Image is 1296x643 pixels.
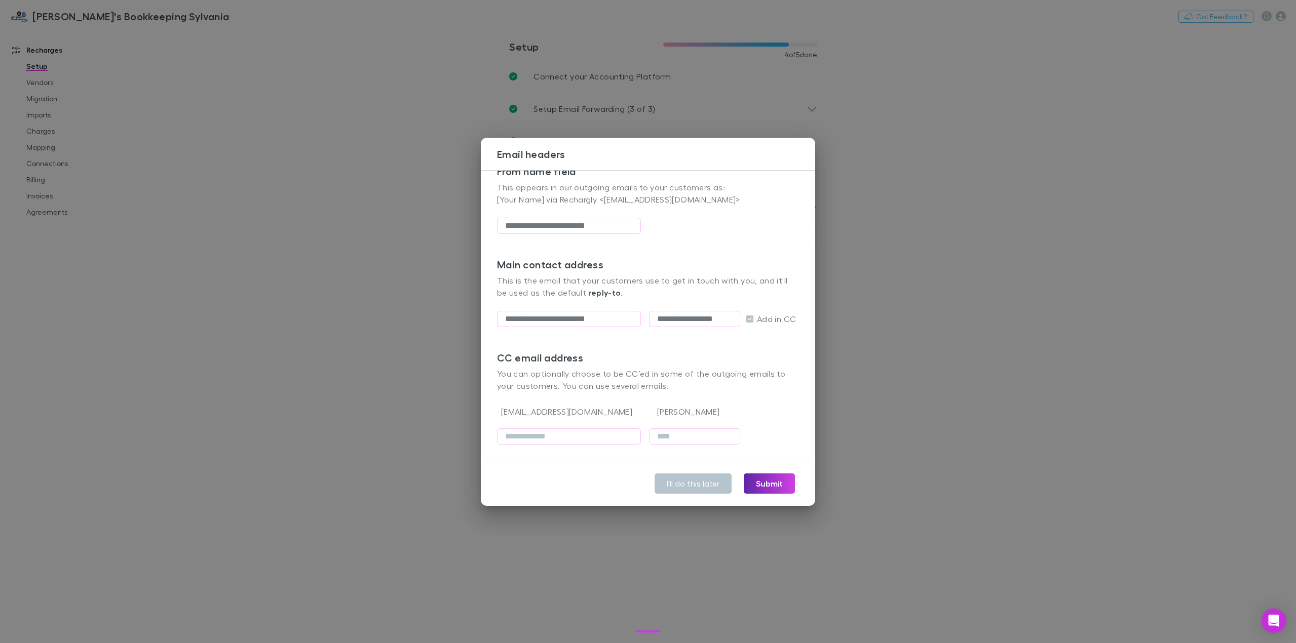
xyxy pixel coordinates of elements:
[497,274,799,299] p: This is the email that your customers use to get in touch with you, and it'll be used as the defa...
[497,181,799,193] p: This appears in our outgoing emails to your customers as:
[497,258,799,270] h3: Main contact address
[497,368,799,392] p: You can optionally choose to be CC’ed in some of the outgoing emails to your customers. You can u...
[497,404,649,420] div: [EMAIL_ADDRESS][DOMAIN_NAME]
[588,288,621,298] strong: reply-to
[744,473,795,494] button: Submit
[497,165,799,177] h3: From name field
[497,148,815,160] h3: Email headers
[757,313,796,325] span: Add in CC
[653,404,744,420] div: [PERSON_NAME]
[497,351,799,364] h3: CC email address
[497,193,799,206] p: [Your Name] via Rechargly <[EMAIL_ADDRESS][DOMAIN_NAME]>
[1262,609,1286,633] div: Open Intercom Messenger
[655,473,732,494] button: I'll do this later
